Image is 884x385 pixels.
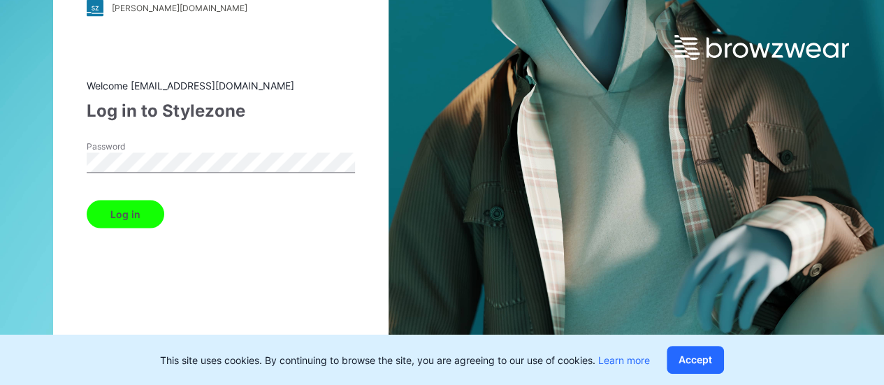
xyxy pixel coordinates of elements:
label: Password [87,140,184,152]
div: Log in to Stylezone [87,98,355,123]
p: This site uses cookies. By continuing to browse the site, you are agreeing to our use of cookies. [160,353,650,368]
img: browzwear-logo.e42bd6dac1945053ebaf764b6aa21510.svg [674,35,849,60]
div: [PERSON_NAME][DOMAIN_NAME] [112,3,247,13]
button: Accept [667,346,724,374]
div: Welcome [EMAIL_ADDRESS][DOMAIN_NAME] [87,78,355,92]
a: Learn more [598,354,650,366]
button: Log in [87,200,164,228]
